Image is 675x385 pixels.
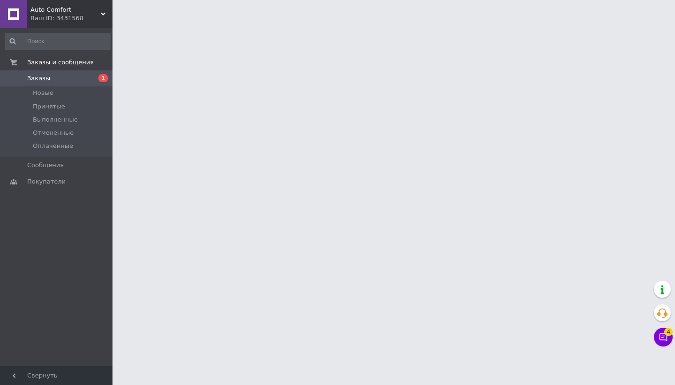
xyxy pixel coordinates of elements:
input: Поиск [5,33,111,50]
span: Покупатели [27,177,66,186]
span: Оплаченные [33,142,73,150]
span: Сообщения [27,161,64,169]
span: Заказы и сообщения [27,58,94,67]
span: Заказы [27,74,50,83]
span: 4 [664,328,673,336]
span: Принятые [33,102,65,111]
div: Ваш ID: 3431568 [30,14,112,23]
span: 1 [98,74,108,82]
button: Чат с покупателем4 [654,328,673,346]
span: Выполненные [33,115,78,124]
span: Auto Comfort [30,6,101,14]
span: Новые [33,89,53,97]
span: Отмененные [33,129,74,137]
